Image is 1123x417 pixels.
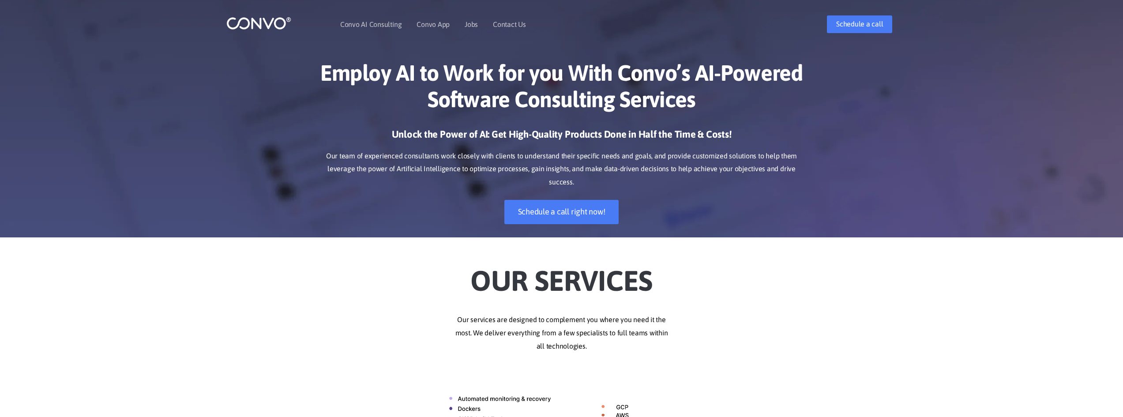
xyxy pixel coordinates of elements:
[317,251,807,300] h2: Our Services
[317,60,807,119] h1: Employ AI to Work for you With Convo’s AI-Powered Software Consulting Services
[827,15,892,33] a: Schedule a call
[504,200,619,224] a: Schedule a call right now!
[340,21,402,28] a: Convo AI Consulting
[317,128,807,147] h3: Unlock the Power of AI: Get High-Quality Products Done in Half the Time & Costs!
[317,313,807,353] p: Our services are designed to complement you where you need it the most. We deliver everything fro...
[417,21,450,28] a: Convo App
[317,150,807,189] p: Our team of experienced consultants work closely with clients to understand their specific needs ...
[465,21,478,28] a: Jobs
[493,21,526,28] a: Contact Us
[226,16,291,30] img: logo_1.png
